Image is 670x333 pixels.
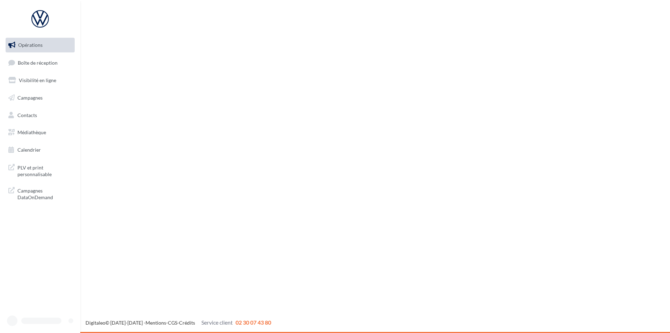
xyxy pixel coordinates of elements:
span: Visibilité en ligne [19,77,56,83]
span: Opérations [18,42,43,48]
span: Campagnes [17,95,43,101]
span: Calendrier [17,147,41,153]
a: Crédits [179,320,195,326]
span: © [DATE]-[DATE] - - - [85,320,271,326]
a: Campagnes DataOnDemand [4,183,76,204]
a: CGS [168,320,177,326]
span: Médiathèque [17,129,46,135]
span: Campagnes DataOnDemand [17,186,72,201]
span: Boîte de réception [18,59,58,65]
a: Digitaleo [85,320,105,326]
a: Contacts [4,108,76,123]
span: 02 30 07 43 80 [236,319,271,326]
a: Médiathèque [4,125,76,140]
a: Calendrier [4,143,76,157]
span: PLV et print personnalisable [17,163,72,178]
a: Campagnes [4,91,76,105]
a: Visibilité en ligne [4,73,76,88]
a: PLV et print personnalisable [4,160,76,181]
span: Service client [201,319,233,326]
a: Boîte de réception [4,55,76,70]
span: Contacts [17,112,37,118]
a: Opérations [4,38,76,52]
a: Mentions [146,320,166,326]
